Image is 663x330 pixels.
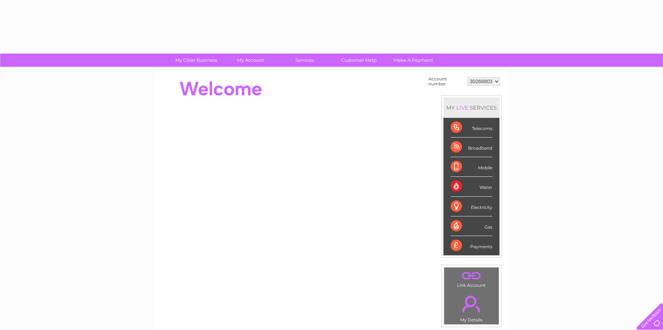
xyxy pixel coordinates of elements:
td: Link Account [444,267,499,290]
div: Broadband [451,137,492,157]
div: Gas [451,216,492,236]
a: Services [275,54,334,67]
td: Account number [427,75,466,88]
div: Water [451,177,492,196]
td: My Details [444,290,499,325]
a: My Account [221,54,280,67]
a: . [446,269,497,282]
div: LIVE [455,104,470,111]
a: Make A Payment [384,54,443,67]
div: Electricity [451,197,492,216]
div: Mobile [451,157,492,177]
a: Customer Help [330,54,388,67]
div: Payments [451,236,492,255]
a: My Clear Business [167,54,226,67]
div: Telecoms [451,118,492,137]
div: MY SERVICES [443,97,499,118]
a: . [446,291,497,316]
